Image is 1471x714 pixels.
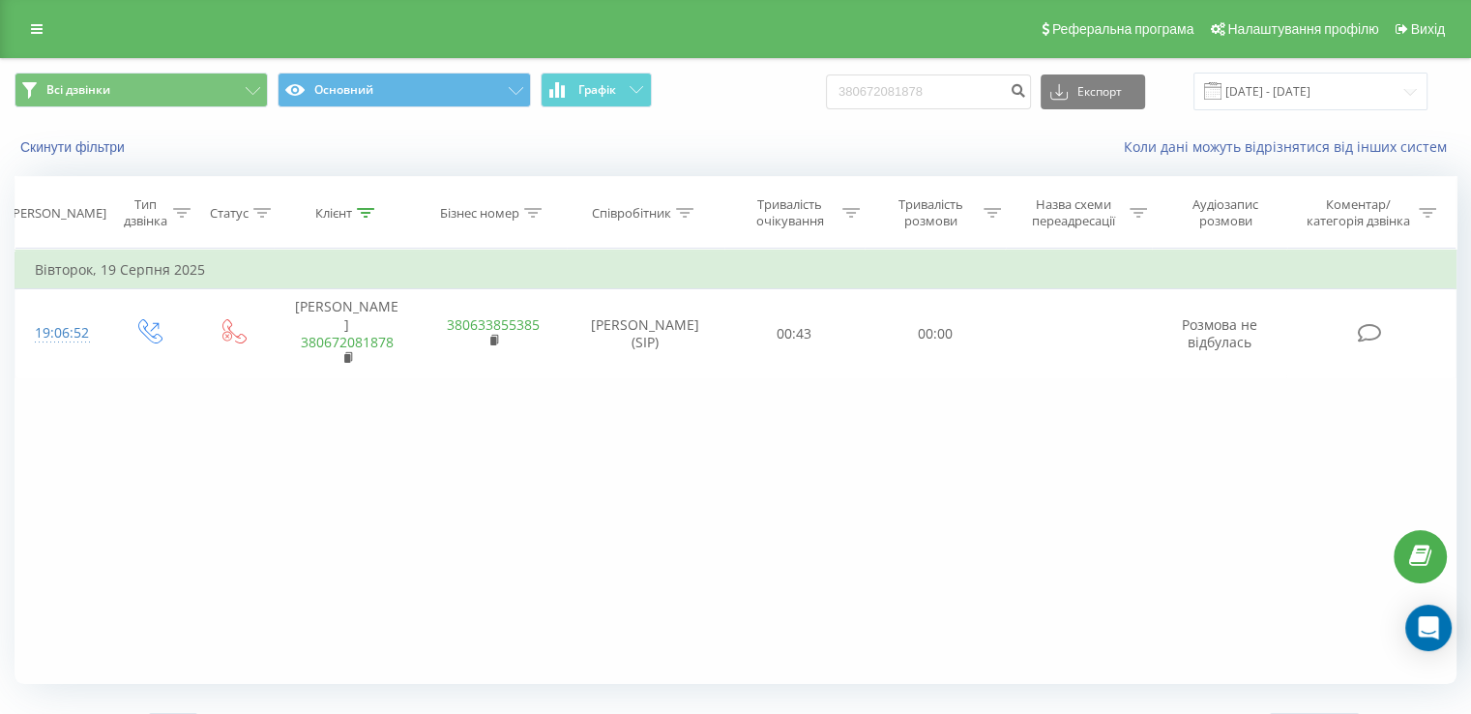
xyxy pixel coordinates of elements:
div: Тривалість розмови [882,196,979,229]
div: Співробітник [592,205,671,222]
div: Open Intercom Messenger [1405,605,1452,651]
div: Тривалість очікування [742,196,838,229]
div: Тип дзвінка [122,196,167,229]
a: 380672081878 [301,333,394,351]
div: Назва схеми переадресації [1023,196,1125,229]
div: Статус [210,205,249,222]
td: [PERSON_NAME] (SIP) [567,289,724,378]
td: [PERSON_NAME] [274,289,420,378]
div: [PERSON_NAME] [9,205,106,222]
span: Реферальна програма [1052,21,1194,37]
span: Розмова не відбулась [1182,315,1257,351]
div: Коментар/категорія дзвінка [1301,196,1414,229]
div: Бізнес номер [440,205,519,222]
button: Експорт [1041,74,1145,109]
span: Всі дзвінки [46,82,110,98]
div: 19:06:52 [35,314,86,352]
a: Коли дані можуть відрізнятися вiд інших систем [1124,137,1456,156]
button: Основний [278,73,531,107]
a: 380633855385 [447,315,540,334]
button: Всі дзвінки [15,73,268,107]
div: Клієнт [315,205,352,222]
button: Графік [541,73,652,107]
div: Аудіозапис розмови [1169,196,1282,229]
span: Вихід [1411,21,1445,37]
td: 00:00 [865,289,1005,378]
input: Пошук за номером [826,74,1031,109]
span: Графік [578,83,616,97]
td: Вівторок, 19 Серпня 2025 [15,251,1456,289]
td: 00:43 [724,289,865,378]
button: Скинути фільтри [15,138,134,156]
span: Налаштування профілю [1227,21,1378,37]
